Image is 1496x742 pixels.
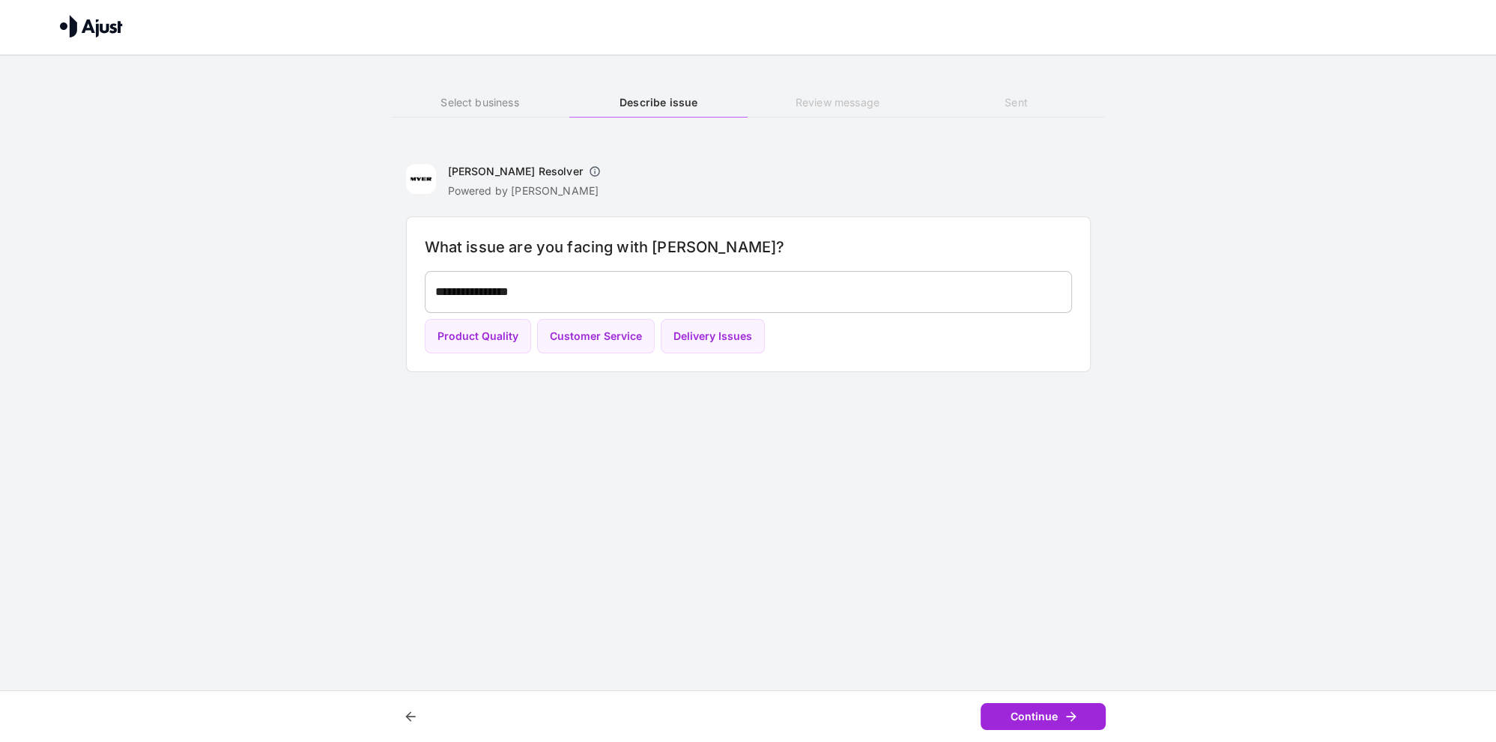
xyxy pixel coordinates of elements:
button: Continue [981,703,1106,731]
img: Ajust [60,15,123,37]
img: Myer [406,164,436,194]
h6: Review message [748,94,927,111]
h6: Select business [391,94,569,111]
h6: Describe issue [569,94,748,111]
button: Customer Service [537,319,655,354]
h6: What issue are you facing with [PERSON_NAME]? [425,235,1072,259]
h6: [PERSON_NAME] Resolver [448,164,583,179]
button: Product Quality [425,319,531,354]
h6: Sent [927,94,1105,111]
p: Powered by [PERSON_NAME] [448,183,607,198]
button: Delivery Issues [661,319,765,354]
